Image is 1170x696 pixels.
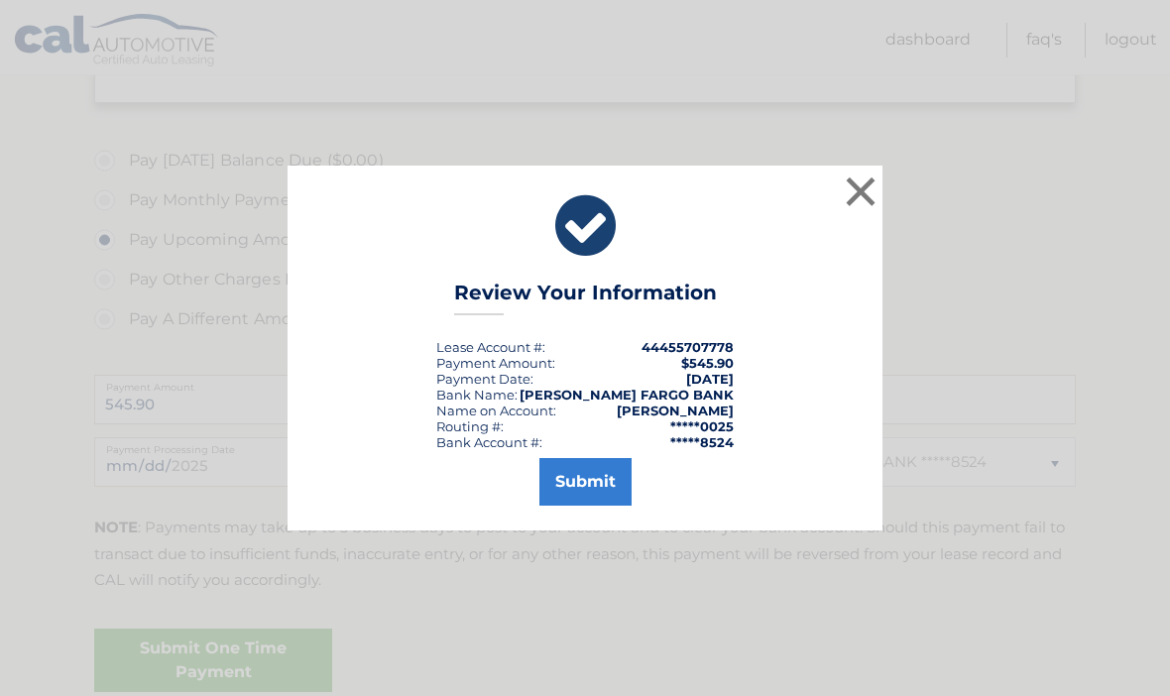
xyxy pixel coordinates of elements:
div: Name on Account: [436,403,556,418]
strong: [PERSON_NAME] FARGO BANK [520,387,734,403]
h3: Review Your Information [454,281,717,315]
div: Bank Name: [436,387,518,403]
div: Payment Amount: [436,355,555,371]
strong: [PERSON_NAME] [617,403,734,418]
button: Submit [539,458,632,506]
button: × [841,172,880,211]
div: Lease Account #: [436,339,545,355]
div: Routing #: [436,418,504,434]
span: $545.90 [681,355,734,371]
div: : [436,371,533,387]
span: [DATE] [686,371,734,387]
div: Bank Account #: [436,434,542,450]
strong: 44455707778 [642,339,734,355]
span: Payment Date [436,371,530,387]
